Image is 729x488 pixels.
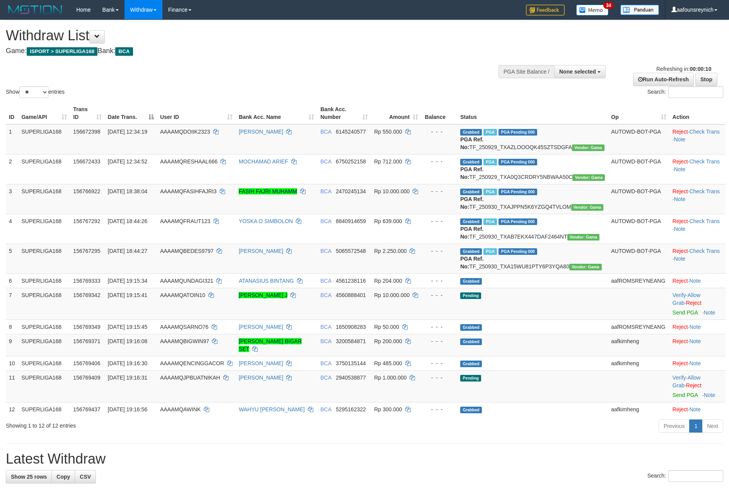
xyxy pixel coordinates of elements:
[633,73,694,86] a: Run Auto-Refresh
[559,69,596,75] span: None selected
[669,214,726,244] td: · ·
[374,324,399,330] span: Rp 50.000
[336,360,366,366] span: Copy 3750135144 to clipboard
[526,5,565,15] img: Feedback.jpg
[6,184,18,214] td: 3
[73,324,100,330] span: 156769349
[483,159,497,165] span: Marked by aafsoycanthlai
[336,406,366,412] span: Copy 5295162322 to clipboard
[673,292,700,306] a: Allow Grab
[689,158,720,165] a: Check Trans
[6,214,18,244] td: 4
[157,102,236,124] th: User ID: activate to sort column ascending
[73,129,100,135] span: 156672398
[673,309,698,316] a: Send PGA
[108,338,147,344] span: [DATE] 19:16:08
[239,338,302,352] a: [PERSON_NAME] BIGAR SET
[374,375,406,381] span: Rp 1.000.000
[108,218,147,224] span: [DATE] 18:44:26
[569,264,602,270] span: Vendor URL: https://trx31.1velocity.biz
[336,375,366,381] span: Copy 2940538877 to clipboard
[499,65,554,78] div: PGA Site Balance /
[608,124,669,155] td: AUTOWD-BOT-PGA
[160,292,205,298] span: AAAAMQATOIN10
[336,324,366,330] span: Copy 1650908283 to clipboard
[374,218,402,224] span: Rp 639.000
[457,244,608,273] td: TF_250930_TXA15WU81PTY6P3YQA80
[424,217,454,225] div: - - -
[73,188,100,194] span: 156766922
[320,248,331,254] span: BCA
[236,102,317,124] th: Bank Acc. Name: activate to sort column ascending
[424,323,454,331] div: - - -
[73,158,100,165] span: 156672433
[108,158,147,165] span: [DATE] 12:34:52
[656,66,711,72] span: Refreshing in:
[336,292,366,298] span: Copy 4560888401 to clipboard
[567,234,600,241] span: Vendor URL: https://trx31.1velocity.biz
[673,324,688,330] a: Reject
[460,292,481,299] span: Pending
[18,370,70,402] td: SUPERLIGA168
[160,406,201,412] span: AAAAMQAWINK
[702,419,723,433] a: Next
[689,248,720,254] a: Check Trans
[239,248,283,254] a: [PERSON_NAME]
[460,159,482,165] span: Grabbed
[18,214,70,244] td: SUPERLIGA168
[374,278,402,284] span: Rp 204.000
[239,406,305,412] a: WAHYU [PERSON_NAME]
[108,129,147,135] span: [DATE] 12:34:19
[374,129,402,135] span: Rp 550.000
[695,73,717,86] a: Stop
[673,188,688,194] a: Reject
[6,28,478,43] h1: Withdraw List
[320,188,331,194] span: BCA
[674,256,686,262] a: Note
[239,188,297,194] a: FASIH FAJRI MUHAMM
[73,338,100,344] span: 156769371
[424,128,454,136] div: - - -
[374,248,406,254] span: Rp 2.250.000
[608,102,669,124] th: Op: activate to sort column ascending
[689,129,720,135] a: Check Trans
[674,166,686,172] a: Note
[460,375,481,381] span: Pending
[160,360,224,366] span: AAAAMQENCINGGACOR
[336,188,366,194] span: Copy 2470245134 to clipboard
[673,292,700,306] span: ·
[18,402,70,416] td: SUPERLIGA168
[673,278,688,284] a: Reject
[460,166,483,180] b: PGA Ref. No:
[457,124,608,155] td: TF_250929_TXAZLOOOQK45SZTSDGFA
[70,102,104,124] th: Trans ID: activate to sort column ascending
[160,188,217,194] span: AAAAMQFASIHFAJRI3
[669,273,726,288] td: ·
[336,248,366,254] span: Copy 5065572548 to clipboard
[11,474,47,480] span: Show 25 rows
[483,189,497,195] span: Marked by aafsoumeymey
[608,273,669,288] td: aafROMSREYNEANG
[668,470,723,482] input: Search:
[6,102,18,124] th: ID
[673,158,688,165] a: Reject
[608,214,669,244] td: AUTOWD-BOT-PGA
[6,47,478,55] h4: Game: Bank:
[460,196,483,210] b: PGA Ref. No:
[704,392,715,398] a: Note
[73,292,100,298] span: 156769342
[320,324,331,330] span: BCA
[673,375,700,388] span: ·
[686,382,702,388] a: Reject
[336,158,366,165] span: Copy 6750252158 to clipboard
[6,86,65,98] label: Show entries
[704,309,715,316] a: Note
[424,247,454,255] div: - - -
[690,66,711,72] strong: 00:00:10
[689,218,720,224] a: Check Trans
[320,129,331,135] span: BCA
[160,278,213,284] span: AAAAMQUNDAGI321
[239,360,283,366] a: [PERSON_NAME]
[320,338,331,344] span: BCA
[669,320,726,334] td: ·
